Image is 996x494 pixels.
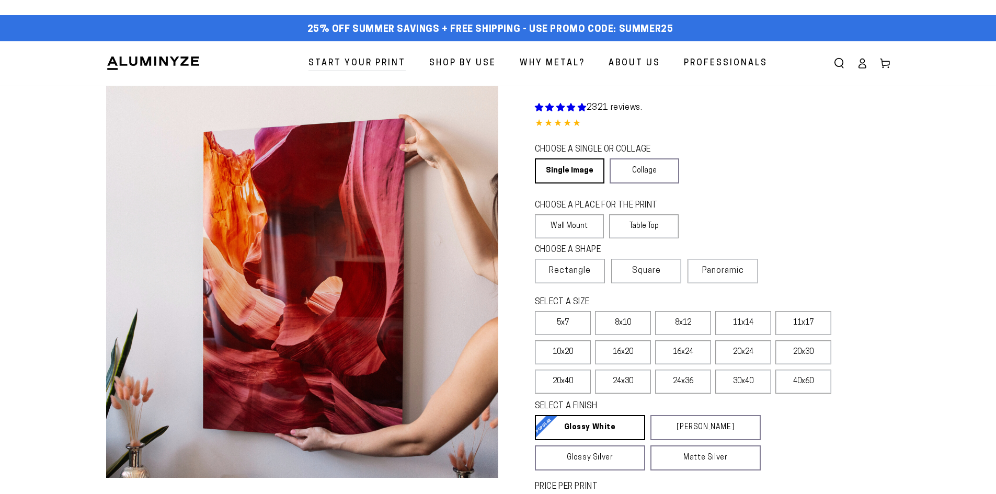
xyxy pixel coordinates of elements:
[650,415,761,440] a: [PERSON_NAME]
[535,415,645,440] a: Glossy White
[535,370,591,394] label: 20x40
[535,244,671,256] legend: CHOOSE A SHAPE
[429,56,496,71] span: Shop By Use
[775,340,831,364] label: 20x30
[535,340,591,364] label: 10x20
[535,445,645,470] a: Glossy Silver
[775,311,831,335] label: 11x17
[520,56,585,71] span: Why Metal?
[535,200,669,212] legend: CHOOSE A PLACE FOR THE PRINT
[601,50,668,77] a: About Us
[595,340,651,364] label: 16x20
[535,296,744,308] legend: SELECT A SIZE
[549,265,591,277] span: Rectangle
[684,56,768,71] span: Professionals
[609,56,660,71] span: About Us
[106,55,200,71] img: Aluminyze
[632,265,661,277] span: Square
[715,370,771,394] label: 30x40
[655,370,711,394] label: 24x36
[775,370,831,394] label: 40x60
[535,311,591,335] label: 5x7
[595,370,651,394] label: 24x30
[676,50,775,77] a: Professionals
[535,158,604,183] a: Single Image
[609,214,679,238] label: Table Top
[535,400,736,412] legend: SELECT A FINISH
[535,144,670,156] legend: CHOOSE A SINGLE OR COLLAGE
[308,56,406,71] span: Start Your Print
[650,445,761,470] a: Matte Silver
[512,50,593,77] a: Why Metal?
[535,481,890,493] label: PRICE PER PRINT
[535,214,604,238] label: Wall Mount
[301,50,414,77] a: Start Your Print
[655,311,711,335] label: 8x12
[715,311,771,335] label: 11x14
[655,340,711,364] label: 16x24
[595,311,651,335] label: 8x10
[828,52,851,75] summary: Search our site
[307,24,673,36] span: 25% off Summer Savings + Free Shipping - Use Promo Code: SUMMER25
[610,158,679,183] a: Collage
[535,117,890,132] div: 4.85 out of 5.0 stars
[715,340,771,364] label: 20x24
[702,267,744,275] span: Panoramic
[421,50,504,77] a: Shop By Use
